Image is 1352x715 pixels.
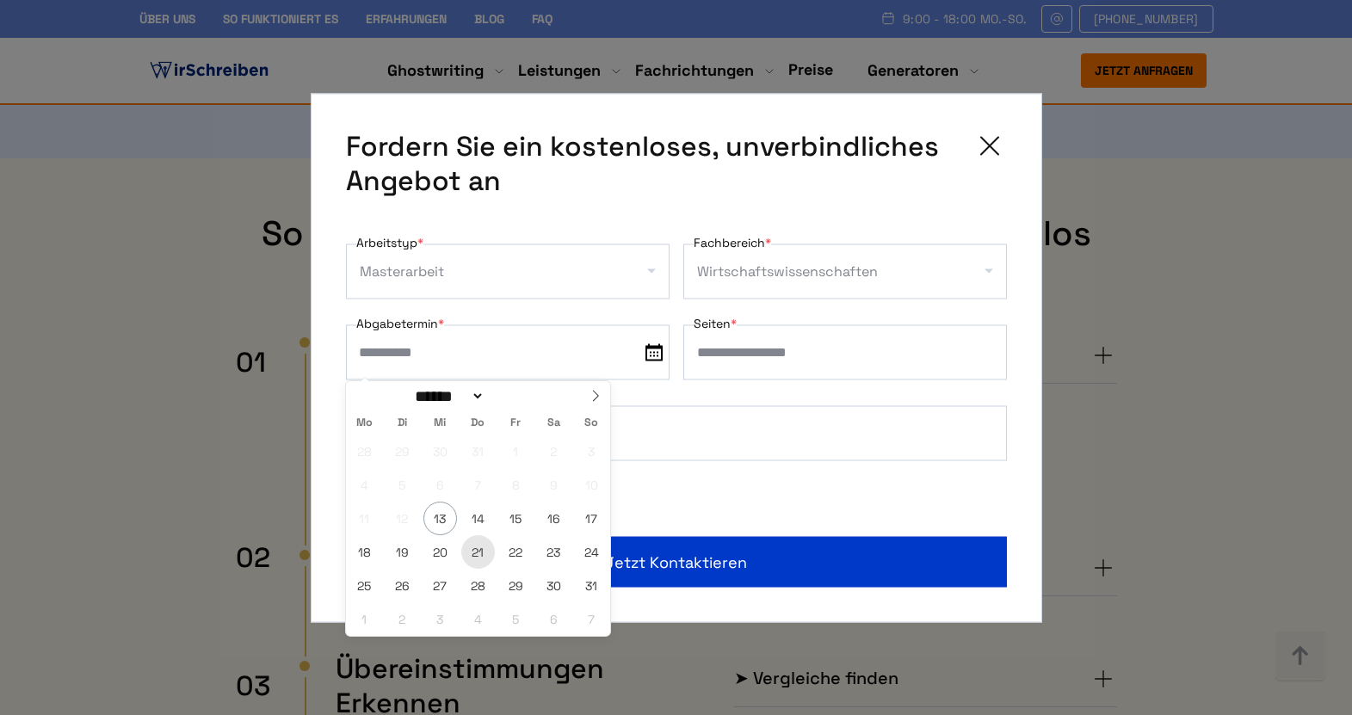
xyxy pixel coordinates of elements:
span: August 5, 2025 [386,468,419,502]
span: Fr [497,417,534,428]
span: August 11, 2025 [348,502,381,535]
span: August 16, 2025 [537,502,571,535]
span: September 3, 2025 [423,602,457,636]
span: Juli 30, 2025 [423,435,457,468]
input: Year [485,387,546,405]
span: August 31, 2025 [575,569,608,602]
span: September 1, 2025 [348,602,381,636]
select: Month [410,387,485,405]
span: August 14, 2025 [461,502,495,535]
span: August 9, 2025 [537,468,571,502]
span: So [572,417,610,428]
span: August 10, 2025 [575,468,608,502]
span: August 28, 2025 [461,569,495,602]
span: August 1, 2025 [499,435,533,468]
span: August 24, 2025 [575,535,608,569]
span: August 30, 2025 [537,569,571,602]
span: August 6, 2025 [423,468,457,502]
img: date [645,343,663,361]
span: August 29, 2025 [499,569,533,602]
input: date [346,324,670,379]
span: Di [383,417,421,428]
label: Seiten [694,312,737,333]
span: August 17, 2025 [575,502,608,535]
span: August 13, 2025 [423,502,457,535]
label: Abgabetermin [356,312,444,333]
span: August 2, 2025 [537,435,571,468]
span: Mo [346,417,384,428]
span: August 4, 2025 [348,468,381,502]
span: August 19, 2025 [386,535,419,569]
span: Jetzt kontaktieren [605,550,747,573]
span: Mi [421,417,459,428]
div: Masterarbeit [360,257,444,285]
label: Fachbereich [694,231,771,252]
span: August 18, 2025 [348,535,381,569]
span: September 2, 2025 [386,602,419,636]
span: August 25, 2025 [348,569,381,602]
span: August 7, 2025 [461,468,495,502]
span: August 23, 2025 [537,535,571,569]
span: Fordern Sie ein kostenloses, unverbindliches Angebot an [346,128,959,197]
span: Do [459,417,497,428]
span: Juli 31, 2025 [461,435,495,468]
span: August 27, 2025 [423,569,457,602]
span: Juli 28, 2025 [348,435,381,468]
div: Wirtschaftswissenschaften [697,257,878,285]
span: August 22, 2025 [499,535,533,569]
span: August 20, 2025 [423,535,457,569]
span: September 6, 2025 [537,602,571,636]
span: August 21, 2025 [461,535,495,569]
span: August 12, 2025 [386,502,419,535]
span: Juli 29, 2025 [386,435,419,468]
span: September 5, 2025 [499,602,533,636]
span: September 4, 2025 [461,602,495,636]
span: August 3, 2025 [575,435,608,468]
span: August 26, 2025 [386,569,419,602]
label: Arbeitstyp [356,231,423,252]
span: August 15, 2025 [499,502,533,535]
span: September 7, 2025 [575,602,608,636]
button: Jetzt kontaktieren [346,536,1007,587]
span: August 8, 2025 [499,468,533,502]
span: Sa [534,417,572,428]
